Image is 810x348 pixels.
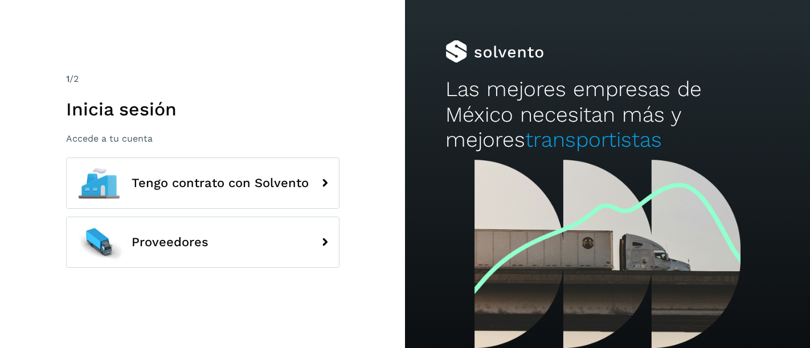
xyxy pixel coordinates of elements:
[66,217,339,268] button: Proveedores
[66,158,339,209] button: Tengo contrato con Solvento
[445,77,770,152] h2: Las mejores empresas de México necesitan más y mejores
[132,176,309,190] span: Tengo contrato con Solvento
[132,235,208,249] span: Proveedores
[525,127,662,152] span: transportistas
[66,98,339,120] h1: Inicia sesión
[66,73,69,84] span: 1
[66,72,339,86] div: /2
[66,133,339,144] p: Accede a tu cuenta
